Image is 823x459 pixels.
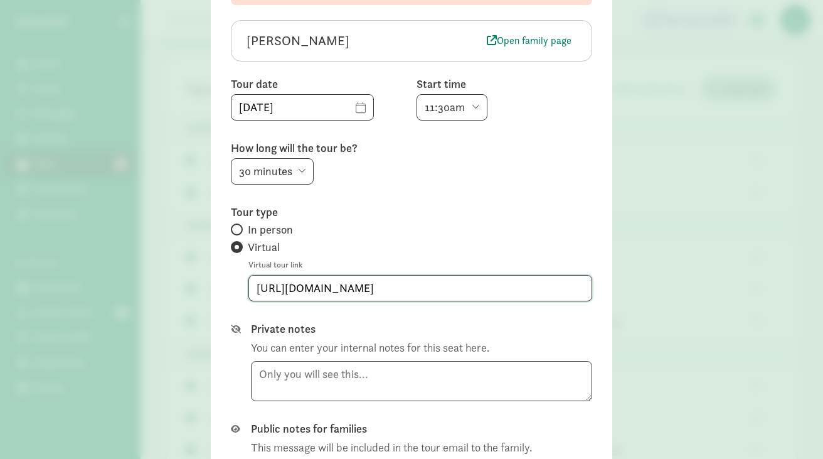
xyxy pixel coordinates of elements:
[251,339,489,356] div: You can enter your internal notes for this seat here.
[248,257,592,273] label: Virtual tour link
[482,32,576,50] a: Open family page
[487,33,571,48] span: Open family page
[231,77,406,92] label: Tour date
[251,321,592,337] label: Private notes
[760,399,823,459] iframe: Chat Widget
[231,205,592,220] label: Tour type
[251,421,592,436] label: Public notes for families
[417,77,592,92] label: Start time
[248,240,280,255] span: Virtual
[251,439,532,456] div: This message will be included in the tour email to the family.
[247,31,482,51] div: [PERSON_NAME]
[231,141,592,156] label: How long will the tour be?
[248,222,293,237] span: In person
